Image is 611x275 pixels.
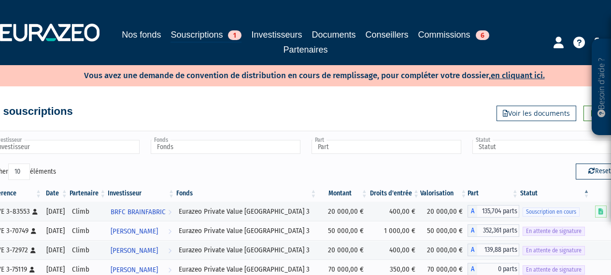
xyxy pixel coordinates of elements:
[369,221,420,240] td: 1 000,00 €
[497,106,576,121] a: Voir les documents
[468,205,519,218] div: A - Eurazeo Private Value Europe 3
[369,202,420,221] td: 400,00 €
[107,202,175,221] a: BRFC BRAINFABRIC
[468,185,519,202] th: Part: activer pour trier la colonne par ordre croissant
[111,203,166,221] span: BRFC BRAINFABRIC
[8,164,30,180] select: Afficheréléments
[477,224,519,237] span: 352,361 parts
[468,224,477,237] span: A
[69,221,107,240] td: Climb
[107,185,175,202] th: Investisseur: activer pour trier la colonne par ordre croissant
[175,185,317,202] th: Fonds: activer pour trier la colonne par ordre croissant
[43,185,69,202] th: Date: activer pour trier la colonne par ordre croissant
[69,185,107,202] th: Partenaire: activer pour trier la colonne par ordre croissant
[523,227,585,236] span: En attente de signature
[171,28,242,43] a: Souscriptions1
[46,264,65,275] div: [DATE]
[69,202,107,221] td: Climb
[46,206,65,217] div: [DATE]
[523,246,585,255] span: En attente de signature
[228,30,242,40] span: 1
[179,226,314,236] div: Eurazeo Private Value [GEOGRAPHIC_DATA] 3
[468,205,477,218] span: A
[283,43,327,56] a: Partenaires
[32,209,38,215] i: [Français] Personne physique
[420,202,468,221] td: 20 000,00 €
[468,244,477,256] span: A
[366,28,409,41] a: Conseillers
[29,267,35,273] i: [Français] Personne physique
[420,185,468,202] th: Valorisation: activer pour trier la colonne par ordre croissant
[476,30,489,40] span: 6
[468,244,519,256] div: A - Eurazeo Private Value Europe 3
[46,226,65,236] div: [DATE]
[420,221,468,240] td: 50 000,00 €
[111,222,158,240] span: [PERSON_NAME]
[168,222,171,240] i: Voir l'investisseur
[179,245,314,255] div: Eurazeo Private Value [GEOGRAPHIC_DATA] 3
[168,242,171,260] i: Voir l'investisseur
[312,28,356,41] a: Documents
[491,70,545,81] a: en cliquant ici.
[418,28,489,41] a: Commissions6
[251,28,302,41] a: Investisseurs
[107,221,175,240] a: [PERSON_NAME]
[179,206,314,217] div: Eurazeo Private Value [GEOGRAPHIC_DATA] 3
[420,240,468,260] td: 20 000,00 €
[369,240,420,260] td: 400,00 €
[107,240,175,260] a: [PERSON_NAME]
[317,221,368,240] td: 50 000,00 €
[111,242,158,260] span: [PERSON_NAME]
[56,68,545,82] p: Vous avez une demande de convention de distribution en cours de remplissage, pour compléter votre...
[30,247,36,253] i: [Français] Personne physique
[317,202,368,221] td: 20 000,00 €
[523,265,585,275] span: En attente de signature
[168,203,171,221] i: Voir l'investisseur
[477,205,519,218] span: 135,704 parts
[523,207,580,217] span: Souscription en cours
[31,228,36,234] i: [Français] Personne physique
[596,44,607,131] p: Besoin d'aide ?
[46,245,65,255] div: [DATE]
[468,224,519,237] div: A - Eurazeo Private Value Europe 3
[369,185,420,202] th: Droits d'entrée: activer pour trier la colonne par ordre croissant
[477,244,519,256] span: 139,88 parts
[519,185,591,202] th: Statut : activer pour trier la colonne par ordre d&eacute;croissant
[179,264,314,275] div: Eurazeo Private Value [GEOGRAPHIC_DATA] 3
[317,185,368,202] th: Montant: activer pour trier la colonne par ordre croissant
[122,28,161,41] a: Nos fonds
[69,240,107,260] td: Climb
[317,240,368,260] td: 20 000,00 €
